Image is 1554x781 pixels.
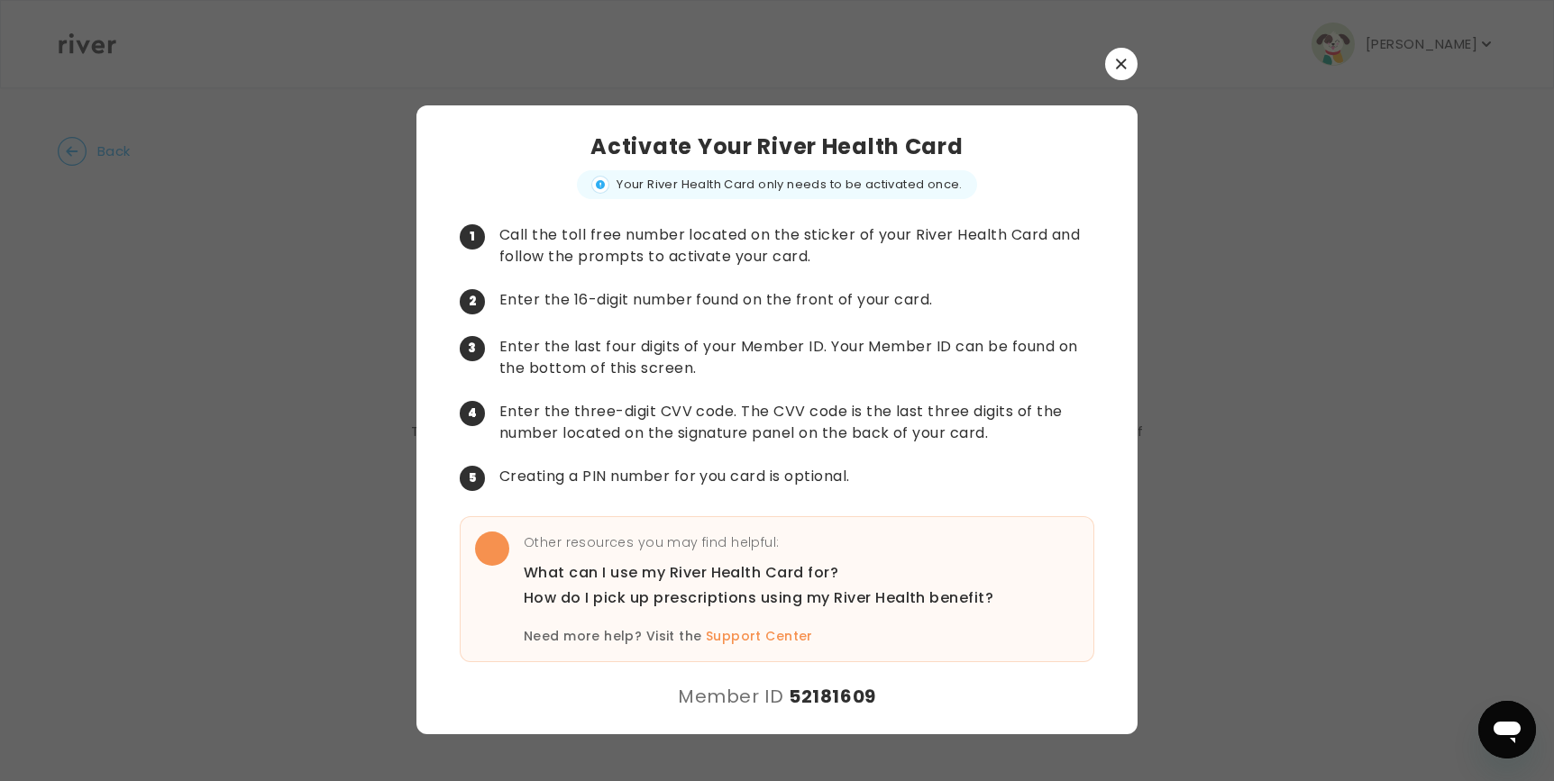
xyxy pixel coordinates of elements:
[460,401,485,426] span: 4
[524,625,993,647] p: Need more help? Visit the
[499,289,933,314] p: Enter the 16-digit number found on the front of your card.
[460,336,485,361] span: 3
[577,170,976,199] div: Your River Health Card only needs to be activated once.
[460,224,485,250] span: 1
[460,466,485,491] span: 5
[499,224,1094,268] p: Call the toll free number located on the sticker of your River Health Card and follow the prompts...
[460,289,485,314] span: 2
[524,531,993,553] p: Other resources you may find helpful:
[499,466,850,491] p: Creating a PIN number for you card is optional.
[499,401,1094,444] p: Enter the three-digit CVV code. The CVV code is the last three digits of the number located on th...
[499,336,1094,379] p: Enter the last four digits of your Member ID. Your Member ID can be found on the bottom of this s...
[524,586,993,611] a: How do I pick up prescriptions using my River Health benefit?
[706,627,813,645] a: Support Center
[524,560,993,586] a: What can I use my River Health Card for?
[678,684,876,709] div: Member ID
[789,684,876,709] strong: 52181609
[590,131,963,163] h3: Activate Your River Health Card
[1478,701,1536,758] iframe: Button to launch messaging window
